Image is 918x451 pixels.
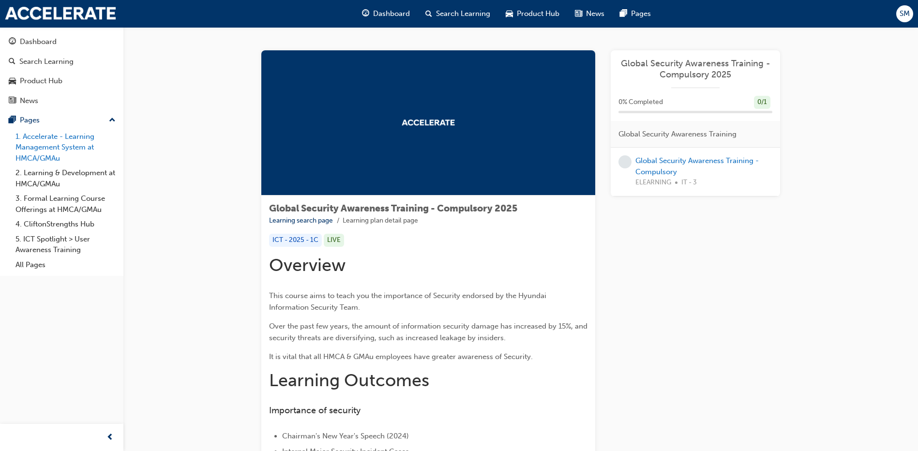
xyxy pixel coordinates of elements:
[20,95,38,106] div: News
[754,96,770,109] div: 0 / 1
[109,114,116,127] span: up-icon
[896,5,913,22] button: SM
[269,203,517,214] span: Global Security Awareness Training - Compulsory 2025
[498,4,567,24] a: car-iconProduct Hub
[9,58,15,66] span: search-icon
[4,111,120,129] button: Pages
[9,77,16,86] span: car-icon
[269,255,346,275] span: Overview
[517,8,559,19] span: Product Hub
[269,216,333,225] a: Learning search page
[635,177,671,188] span: ELEARNING
[4,31,120,111] button: DashboardSearch LearningProduct HubNews
[269,352,533,361] span: It is vital that all HMCA & GMAu employees have greater awareness of Security.
[19,56,74,67] div: Search Learning
[106,432,114,444] span: prev-icon
[12,232,120,257] a: 5. ICT Spotlight > User Awareness Training
[269,291,548,312] span: This course aims to teach you the importance of Security endorsed by the Hyundai Information Secu...
[567,4,612,24] a: news-iconNews
[354,4,418,24] a: guage-iconDashboard
[436,8,490,19] span: Search Learning
[618,58,772,80] a: Global Security Awareness Training - Compulsory 2025
[12,191,120,217] a: 3. Formal Learning Course Offerings at HMCA/GMAu
[635,156,759,176] a: Global Security Awareness Training - Compulsory
[343,215,418,226] li: Learning plan detail page
[5,7,116,20] img: accelerate-hmca
[12,217,120,232] a: 4. CliftonStrengths Hub
[575,8,582,20] span: news-icon
[373,8,410,19] span: Dashboard
[362,8,369,20] span: guage-icon
[631,8,651,19] span: Pages
[425,8,432,20] span: search-icon
[282,432,409,440] span: Chairman's New Year's Speech (2024)
[618,129,737,140] span: Global Security Awareness Training
[324,234,344,247] div: LIVE
[612,4,659,24] a: pages-iconPages
[269,405,361,416] span: Importance of security
[618,155,632,168] span: learningRecordVerb_NONE-icon
[402,120,455,126] img: accelerate-hmca
[900,8,910,19] span: SM
[20,36,57,47] div: Dashboard
[681,177,697,188] span: IT - 3
[586,8,604,19] span: News
[12,165,120,191] a: 2. Learning & Development at HMCA/GMAu
[4,53,120,71] a: Search Learning
[620,8,627,20] span: pages-icon
[9,97,16,105] span: news-icon
[9,116,16,125] span: pages-icon
[9,38,16,46] span: guage-icon
[269,234,322,247] div: ICT - 2025 - 1C
[20,75,62,87] div: Product Hub
[20,115,40,126] div: Pages
[12,129,120,166] a: 1. Accelerate - Learning Management System at HMCA/GMAu
[418,4,498,24] a: search-iconSearch Learning
[4,33,120,51] a: Dashboard
[4,72,120,90] a: Product Hub
[269,370,429,391] span: Learning Outcomes
[12,257,120,272] a: All Pages
[506,8,513,20] span: car-icon
[618,97,663,108] span: 0 % Completed
[269,322,589,342] span: Over the past few years, the amount of information security damage has increased by 15%, and secu...
[4,92,120,110] a: News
